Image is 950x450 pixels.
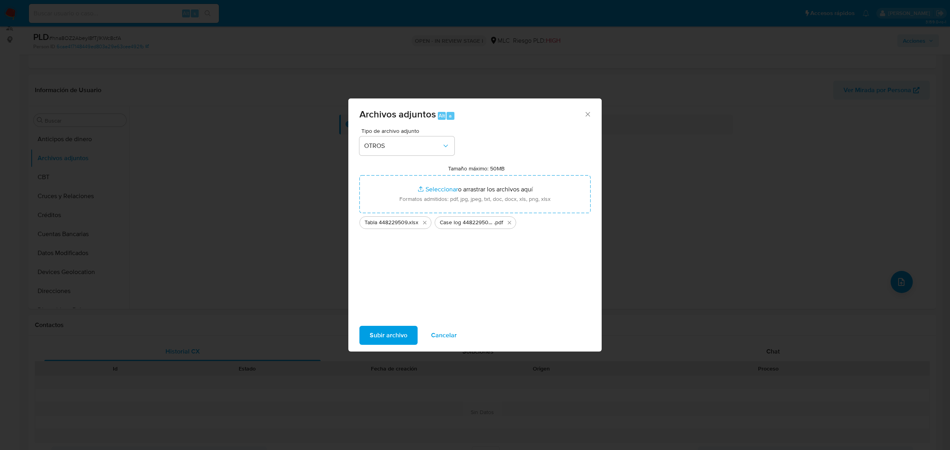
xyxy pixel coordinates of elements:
button: Eliminar Case log 448229509 - 16_09_2025.pdf [505,218,514,227]
button: Cerrar [584,110,591,117]
button: Subir archivo [359,326,418,345]
button: OTROS [359,136,454,155]
span: Cancelar [431,327,457,344]
span: Subir archivo [370,327,407,344]
button: Cancelar [421,326,467,345]
span: Tipo de archivo adjunto [361,128,456,134]
span: .xlsx [408,219,418,227]
span: Alt [439,112,445,119]
span: Archivos adjuntos [359,107,436,121]
span: Tabla 448229509 [365,219,408,227]
span: Case log 448229509 - 16_09_2025 [440,219,494,227]
ul: Archivos seleccionados [359,213,591,229]
span: a [449,112,452,119]
button: Eliminar Tabla 448229509.xlsx [420,218,429,227]
label: Tamaño máximo: 50MB [448,165,505,172]
span: OTROS [364,142,442,150]
span: .pdf [494,219,503,227]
